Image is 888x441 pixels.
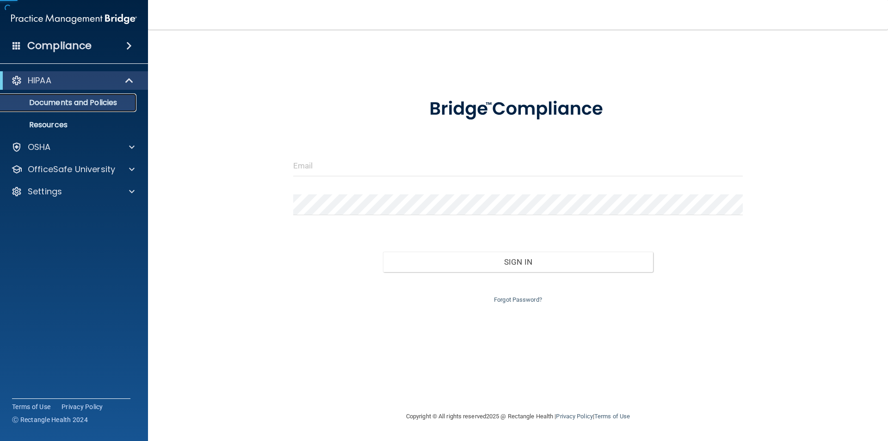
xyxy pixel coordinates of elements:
a: OfficeSafe University [11,164,135,175]
p: HIPAA [28,75,51,86]
a: HIPAA [11,75,134,86]
p: OfficeSafe University [28,164,115,175]
p: OSHA [28,142,51,153]
a: Terms of Use [594,413,630,420]
img: PMB logo [11,10,137,28]
span: Ⓒ Rectangle Health 2024 [12,415,88,424]
a: Privacy Policy [62,402,103,411]
p: Documents and Policies [6,98,132,107]
a: OSHA [11,142,135,153]
a: Terms of Use [12,402,50,411]
a: Forgot Password? [494,296,542,303]
button: Sign In [383,252,653,272]
div: Copyright © All rights reserved 2025 @ Rectangle Health | | [349,402,687,431]
input: Email [293,155,743,176]
h4: Compliance [27,39,92,52]
a: Settings [11,186,135,197]
iframe: Drift Widget Chat Controller [728,375,877,412]
img: bridge_compliance_login_screen.278c3ca4.svg [410,85,626,133]
p: Settings [28,186,62,197]
a: Privacy Policy [556,413,592,420]
p: Resources [6,120,132,130]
